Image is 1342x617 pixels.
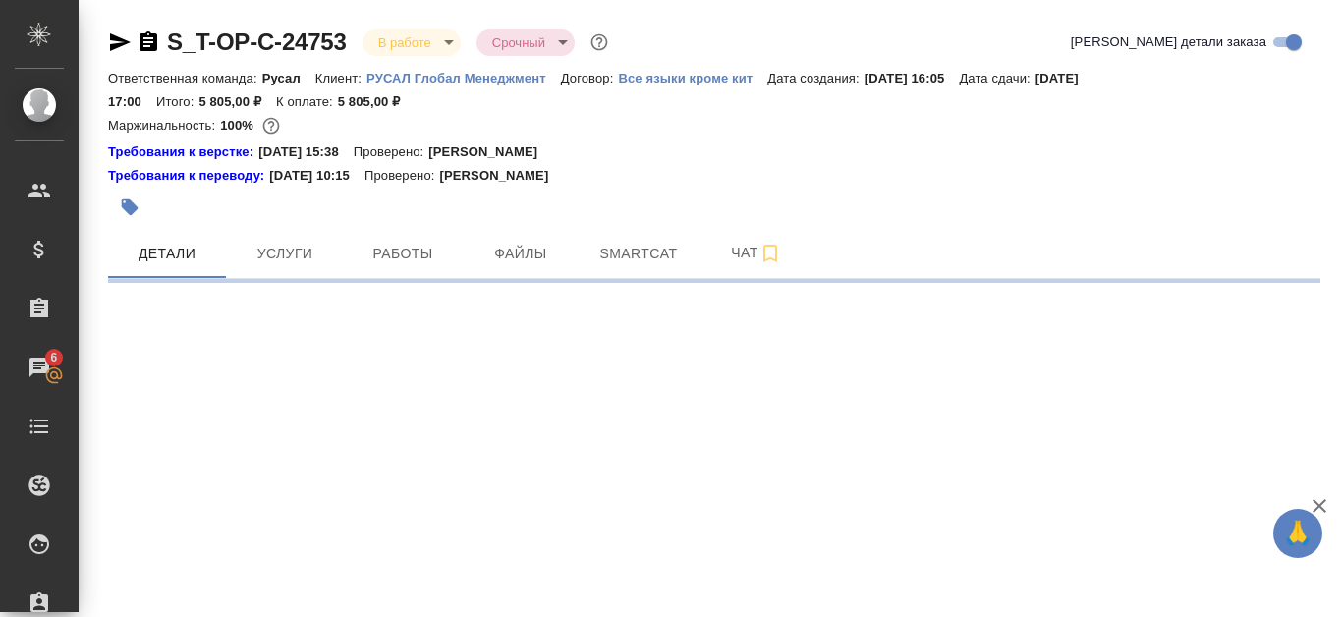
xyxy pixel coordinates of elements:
[108,71,262,85] p: Ответственная команда:
[338,94,416,109] p: 5 805,00 ₽
[618,69,767,85] a: Все языки кроме кит
[38,348,69,367] span: 6
[372,34,437,51] button: В работе
[120,242,214,266] span: Детали
[366,71,561,85] p: РУСАЛ Глобал Менеджмент
[315,71,366,85] p: Клиент:
[276,94,338,109] p: К оплате:
[709,241,804,265] span: Чат
[767,71,864,85] p: Дата создания:
[108,186,151,229] button: Добавить тэг
[587,29,612,55] button: Доп статусы указывают на важность/срочность заказа
[758,242,782,265] svg: Подписаться
[108,142,258,162] a: Требования к верстке:
[238,242,332,266] span: Услуги
[366,69,561,85] a: РУСАЛ Глобал Менеджмент
[865,71,960,85] p: [DATE] 16:05
[5,343,74,392] a: 6
[1071,32,1266,52] span: [PERSON_NAME] детали заказа
[108,30,132,54] button: Скопировать ссылку для ЯМессенджера
[1273,509,1322,558] button: 🙏
[959,71,1034,85] p: Дата сдачи:
[258,142,354,162] p: [DATE] 15:38
[618,71,767,85] p: Все языки кроме кит
[198,94,276,109] p: 5 805,00 ₽
[262,71,315,85] p: Русал
[591,242,686,266] span: Smartcat
[167,28,347,55] a: S_T-OP-C-24753
[428,142,552,162] p: [PERSON_NAME]
[561,71,619,85] p: Договор:
[356,242,450,266] span: Работы
[354,142,429,162] p: Проверено:
[220,118,258,133] p: 100%
[137,30,160,54] button: Скопировать ссылку
[476,29,575,56] div: В работе
[156,94,198,109] p: Итого:
[269,166,364,186] p: [DATE] 10:15
[363,29,461,56] div: В работе
[258,113,284,139] button: 0.00 RUB;
[364,166,440,186] p: Проверено:
[108,166,269,186] div: Нажми, чтобы открыть папку с инструкцией
[1281,513,1314,554] span: 🙏
[108,118,220,133] p: Маржинальность:
[108,142,258,162] div: Нажми, чтобы открыть папку с инструкцией
[474,242,568,266] span: Файлы
[486,34,551,51] button: Срочный
[439,166,563,186] p: [PERSON_NAME]
[108,166,269,186] a: Требования к переводу:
